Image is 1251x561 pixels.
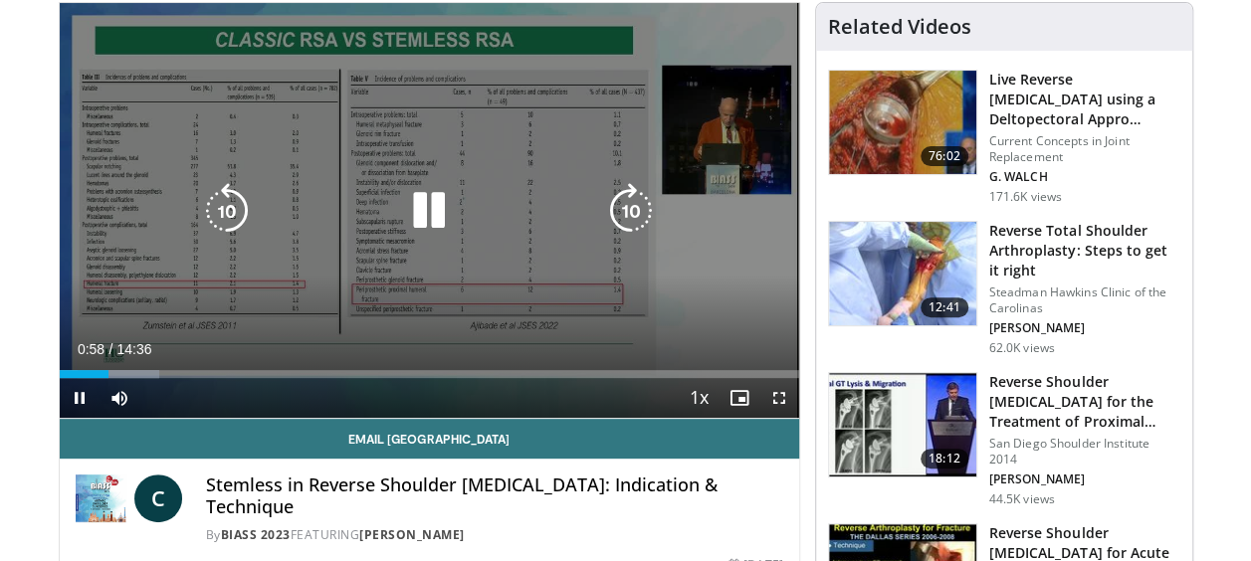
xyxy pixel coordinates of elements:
a: Email [GEOGRAPHIC_DATA] [60,419,799,459]
p: [PERSON_NAME] [989,471,1180,487]
video-js: Video Player [60,3,799,419]
img: 326034_0000_1.png.150x105_q85_crop-smart_upscale.jpg [829,222,976,325]
p: 171.6K views [989,189,1062,205]
a: 18:12 Reverse Shoulder [MEDICAL_DATA] for the Treatment of Proximal Humeral … San Diego Shoulder ... [828,372,1180,507]
span: 0:58 [78,341,104,357]
span: 76:02 [921,146,968,166]
span: / [109,341,113,357]
button: Pause [60,378,100,418]
p: 62.0K views [989,340,1055,356]
h3: Live Reverse [MEDICAL_DATA] using a Deltopectoral Appro… [989,70,1180,129]
span: 14:36 [116,341,151,357]
button: Playback Rate [680,378,720,418]
p: San Diego Shoulder Institute 2014 [989,436,1180,467]
img: BIASS 2023 [76,474,126,522]
p: [PERSON_NAME] [989,320,1180,336]
img: 684033_3.png.150x105_q85_crop-smart_upscale.jpg [829,71,976,174]
p: Steadman Hawkins Clinic of the Carolinas [989,284,1180,316]
img: Q2xRg7exoPLTwO8X4xMDoxOjA4MTsiGN.150x105_q85_crop-smart_upscale.jpg [829,373,976,476]
h4: Stemless in Reverse Shoulder [MEDICAL_DATA]: Indication & Technique [206,474,783,517]
a: C [134,474,182,522]
a: [PERSON_NAME] [359,526,465,543]
span: 12:41 [921,297,968,317]
p: 44.5K views [989,491,1055,507]
a: 76:02 Live Reverse [MEDICAL_DATA] using a Deltopectoral Appro… Current Concepts in Joint Replacem... [828,70,1180,205]
button: Mute [100,378,139,418]
p: G. WALCH [989,169,1180,185]
h3: Reverse Total Shoulder Arthroplasty: Steps to get it right [989,221,1180,280]
span: 18:12 [921,449,968,468]
p: Current Concepts in Joint Replacement [989,133,1180,165]
div: Progress Bar [60,370,799,378]
button: Fullscreen [759,378,799,418]
h3: Reverse Shoulder [MEDICAL_DATA] for the Treatment of Proximal Humeral … [989,372,1180,432]
div: By FEATURING [206,526,783,544]
a: BIASS 2023 [221,526,291,543]
h4: Related Videos [828,15,971,39]
a: 12:41 Reverse Total Shoulder Arthroplasty: Steps to get it right Steadman Hawkins Clinic of the C... [828,221,1180,356]
button: Enable picture-in-picture mode [720,378,759,418]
